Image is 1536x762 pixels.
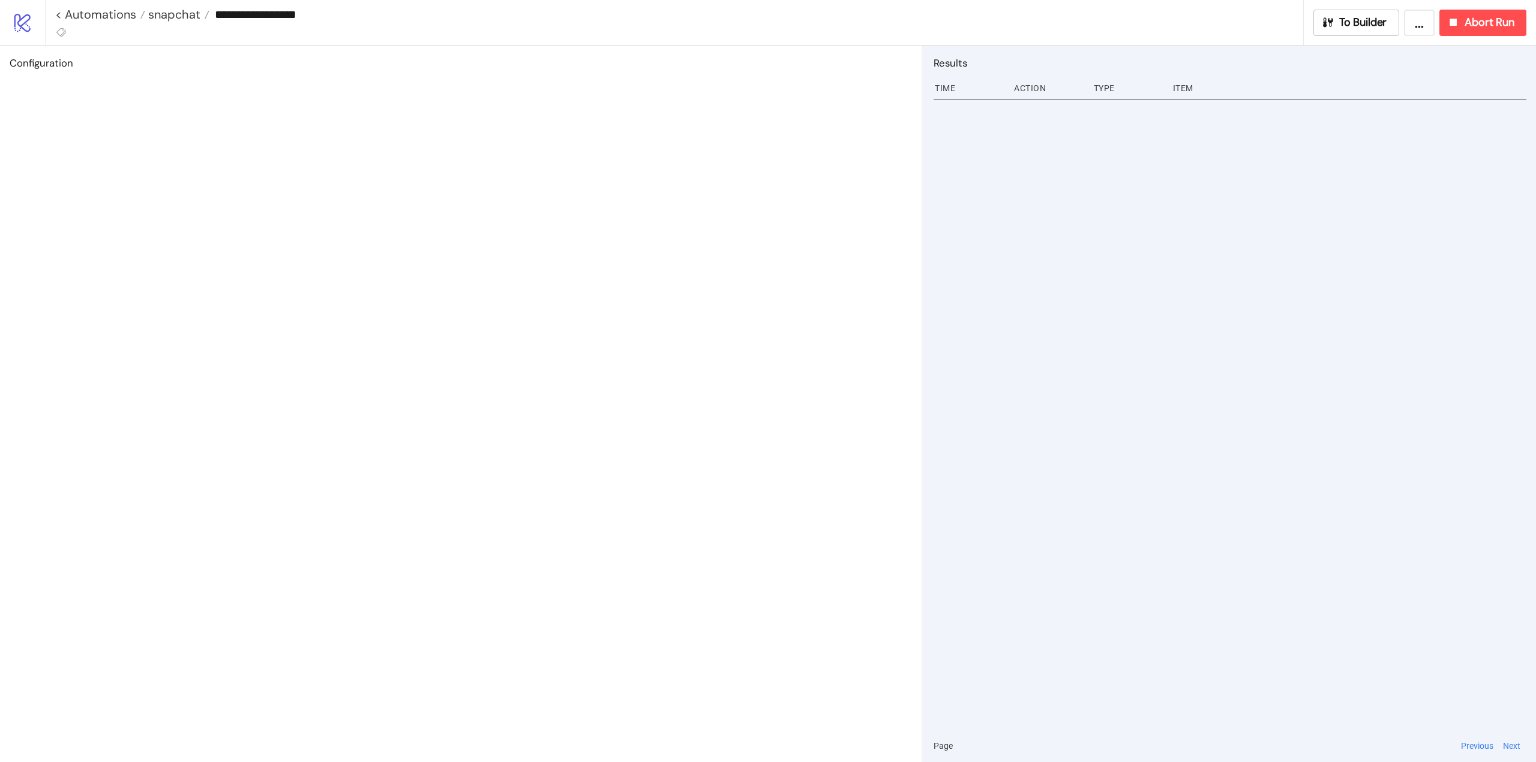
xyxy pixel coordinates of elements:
[1457,739,1497,752] button: Previous
[1093,77,1163,100] div: Type
[145,8,209,20] a: snapchat
[1439,10,1526,36] button: Abort Run
[1013,77,1084,100] div: Action
[934,739,953,752] span: Page
[55,8,145,20] a: < Automations
[1313,10,1400,36] button: To Builder
[145,7,200,22] span: snapchat
[1465,16,1514,29] span: Abort Run
[934,77,1004,100] div: Time
[1499,739,1524,752] button: Next
[1339,16,1387,29] span: To Builder
[1404,10,1435,36] button: ...
[934,55,1526,71] h2: Results
[1172,77,1526,100] div: Item
[10,55,912,71] h2: Configuration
